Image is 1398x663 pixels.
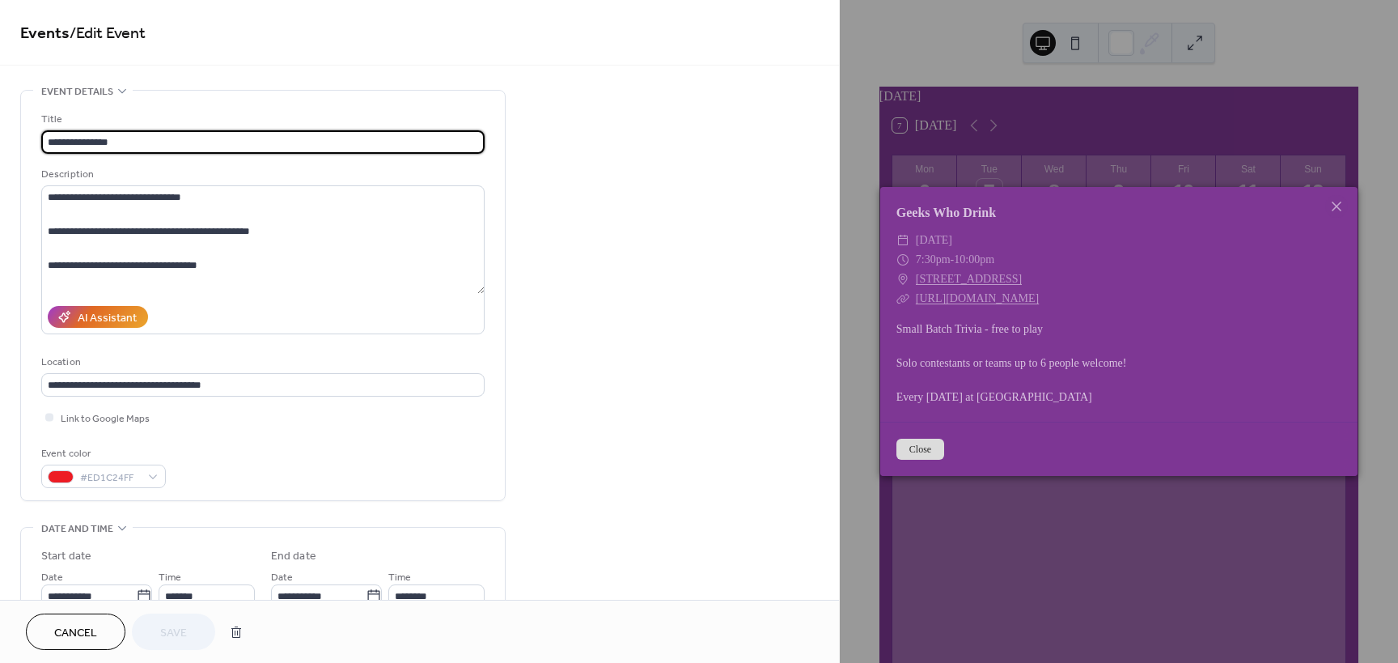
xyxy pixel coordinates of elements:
a: Events [20,18,70,49]
span: Date [271,569,293,586]
span: 10:00pm [954,253,994,266]
div: ​ [896,289,909,308]
span: 7:30pm [916,253,951,266]
span: Date [41,569,63,586]
span: Event details [41,83,113,100]
div: Event color [41,445,163,462]
button: AI Assistant [48,306,148,328]
span: #ED1C24FF [80,470,140,487]
div: End date [271,548,316,565]
div: Description [41,166,481,183]
div: AI Assistant [78,310,137,327]
div: Title [41,111,481,128]
span: Link to Google Maps [61,410,150,427]
a: Geeks Who Drink [896,206,996,219]
span: Cancel [54,625,97,642]
span: [DATE] [916,231,952,250]
span: / Edit Event [70,18,146,49]
div: ​ [896,270,909,289]
div: Location [41,354,481,371]
span: Time [159,569,181,586]
a: [URL][DOMAIN_NAME] [916,292,1039,304]
span: Date and time [41,521,113,538]
span: Time [388,569,411,586]
div: ​ [896,231,909,250]
span: - [951,253,955,266]
button: Close [896,439,944,460]
div: Start date [41,548,91,565]
div: ​ [896,250,909,270]
div: Small Batch Trivia - free to play Solo contestants or teams up to 6 people welcome! Every [DATE] ... [880,321,1358,406]
button: Cancel [26,614,125,650]
a: [STREET_ADDRESS] [916,270,1022,289]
